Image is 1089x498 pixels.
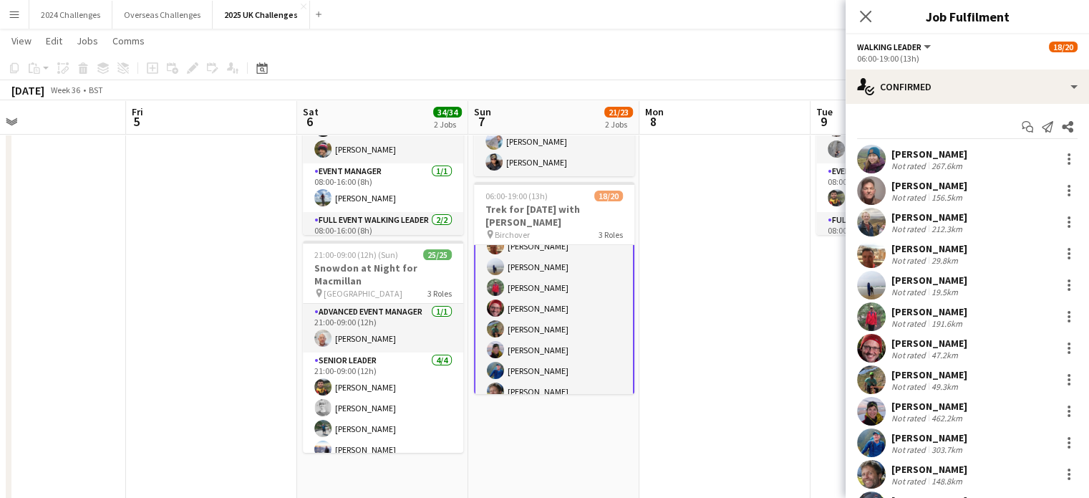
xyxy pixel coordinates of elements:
div: [PERSON_NAME] [891,242,967,255]
span: Week 36 [47,85,83,95]
div: 49.3km [929,381,961,392]
div: 148.8km [929,476,965,487]
div: 191.6km [929,318,965,329]
div: [PERSON_NAME] [891,211,967,224]
span: [GEOGRAPHIC_DATA] [324,288,402,299]
span: 18/20 [594,191,623,201]
span: Tue [816,105,833,118]
div: 06:00-19:00 (13h) [857,53,1078,64]
div: Not rated [891,287,929,297]
span: 18/20 [1049,42,1078,52]
div: Not rated [891,224,929,234]
a: Comms [107,32,150,50]
div: 303.7km [929,444,965,455]
button: 2024 Challenges [29,1,112,29]
div: 156.5km [929,192,965,203]
span: Walking Leader [857,42,921,52]
app-job-card: 21:00-09:00 (12h) (Sun)25/25Snowdon at Night for Macmillan [GEOGRAPHIC_DATA]3 RolesAdvanced Event... [303,241,463,453]
div: Not rated [891,413,929,423]
h3: Job Fulfilment [846,7,1089,26]
app-card-role: Senior Leader4/421:00-09:00 (12h)[PERSON_NAME][PERSON_NAME][PERSON_NAME][PERSON_NAME] [303,353,463,464]
div: [PERSON_NAME] [891,368,967,381]
div: [DATE] [11,83,44,97]
span: Mon [645,105,664,118]
span: 6 [301,113,319,130]
div: Not rated [891,476,929,487]
span: Fri [132,105,143,118]
div: [PERSON_NAME] [891,179,967,192]
div: Not rated [891,381,929,392]
span: View [11,34,32,47]
span: Comms [112,34,145,47]
span: 5 [130,113,143,130]
div: 47.2km [929,350,961,360]
div: 2 Jobs [434,119,461,130]
app-card-role: Full Event Walking Leader2/208:00-16:00 (8h) [816,212,977,282]
div: [PERSON_NAME] [891,337,967,350]
div: Not rated [891,192,929,203]
div: Confirmed [846,70,1089,104]
div: Not rated [891,161,929,171]
span: 3 Roles [599,229,623,240]
a: Jobs [71,32,104,50]
span: 8 [643,113,664,130]
div: 212.3km [929,224,965,234]
app-job-card: 06:00-19:00 (13h)18/20Trek for [DATE] with [PERSON_NAME] Birchover3 Roles[PERSON_NAME][PERSON_NAM... [474,182,634,394]
app-card-role: Full Event Walking Leader2/208:00-16:00 (8h) [303,212,463,286]
app-card-role: Advanced Event Manager1/121:00-09:00 (12h)[PERSON_NAME] [303,304,463,353]
div: 19.5km [929,287,961,297]
span: 06:00-19:00 (13h) [485,191,548,201]
span: 34/34 [433,107,462,118]
app-card-role: Event Manager1/108:00-16:00 (8h)[PERSON_NAME] [303,163,463,212]
span: 7 [472,113,491,130]
a: Edit [40,32,68,50]
span: Sat [303,105,319,118]
div: Not rated [891,444,929,455]
span: 3 Roles [427,288,452,299]
span: 25/25 [423,249,452,260]
div: [PERSON_NAME] [891,148,967,161]
div: 462.2km [929,413,965,423]
div: BST [89,85,103,95]
div: Not rated [891,318,929,329]
button: 2025 UK Challenges [213,1,310,29]
app-card-role: Event Manager1/108:00-16:00 (8h)[PERSON_NAME] [816,163,977,212]
div: 29.8km [929,255,961,266]
span: 21/23 [604,107,633,118]
div: Not rated [891,350,929,360]
div: [PERSON_NAME] [891,274,967,287]
div: [PERSON_NAME] [891,431,967,444]
div: 267.6km [929,161,965,171]
button: Walking Leader [857,42,933,52]
div: [PERSON_NAME] [891,305,967,318]
a: View [6,32,37,50]
span: 9 [814,113,833,130]
span: Birchover [495,229,530,240]
span: 21:00-09:00 (12h) (Sun) [314,249,398,260]
span: Jobs [77,34,98,47]
div: 2 Jobs [605,119,632,130]
h3: Trek for [DATE] with [PERSON_NAME] [474,203,634,229]
div: Not rated [891,255,929,266]
div: [PERSON_NAME] [891,400,967,413]
button: Overseas Challenges [112,1,213,29]
h3: Snowdon at Night for Macmillan [303,262,463,287]
span: Sun [474,105,491,118]
span: Edit [46,34,62,47]
div: [PERSON_NAME] [891,463,967,476]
